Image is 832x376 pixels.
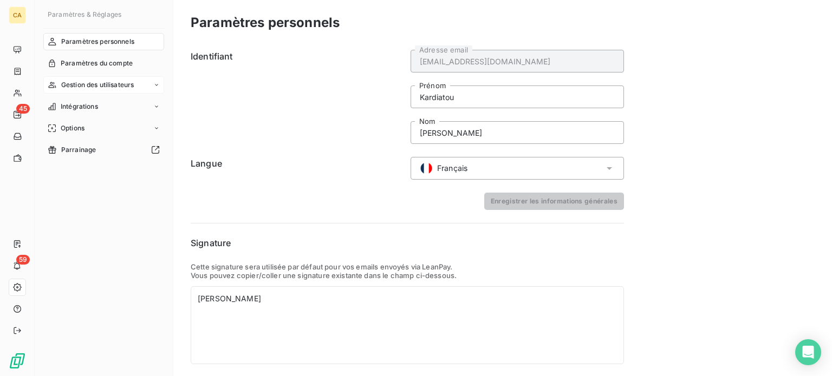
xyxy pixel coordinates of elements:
[16,255,30,265] span: 59
[191,236,624,249] h6: Signature
[9,6,26,24] div: CA
[61,37,134,47] span: Paramètres personnels
[43,120,164,137] a: Options
[43,76,164,94] a: Gestion des utilisateurs
[61,145,96,155] span: Parrainage
[191,262,624,271] p: Cette signature sera utilisée par défaut pour vos emails envoyés via LeanPay.
[43,33,164,50] a: Paramètres personnels
[43,98,164,115] a: Intégrations
[191,50,404,144] h6: Identifiant
[437,163,467,174] span: Français
[43,141,164,159] a: Parrainage
[61,123,84,133] span: Options
[191,13,340,32] h3: Paramètres personnels
[61,80,134,90] span: Gestion des utilisateurs
[411,50,624,72] input: placeholder
[61,58,133,68] span: Paramètres du compte
[411,121,624,144] input: placeholder
[16,104,30,114] span: 45
[795,339,821,365] div: Open Intercom Messenger
[9,352,26,370] img: Logo LeanPay
[43,55,164,72] a: Paramètres du compte
[48,10,121,18] span: Paramètres & Réglages
[198,293,617,304] div: [PERSON_NAME]
[9,106,25,123] a: 45
[61,102,98,111] span: Intégrations
[484,193,624,210] button: Enregistrer les informations générales
[411,85,624,108] input: placeholder
[191,157,404,180] h6: Langue
[191,271,624,280] p: Vous pouvez copier/coller une signature existante dans le champ ci-dessous.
